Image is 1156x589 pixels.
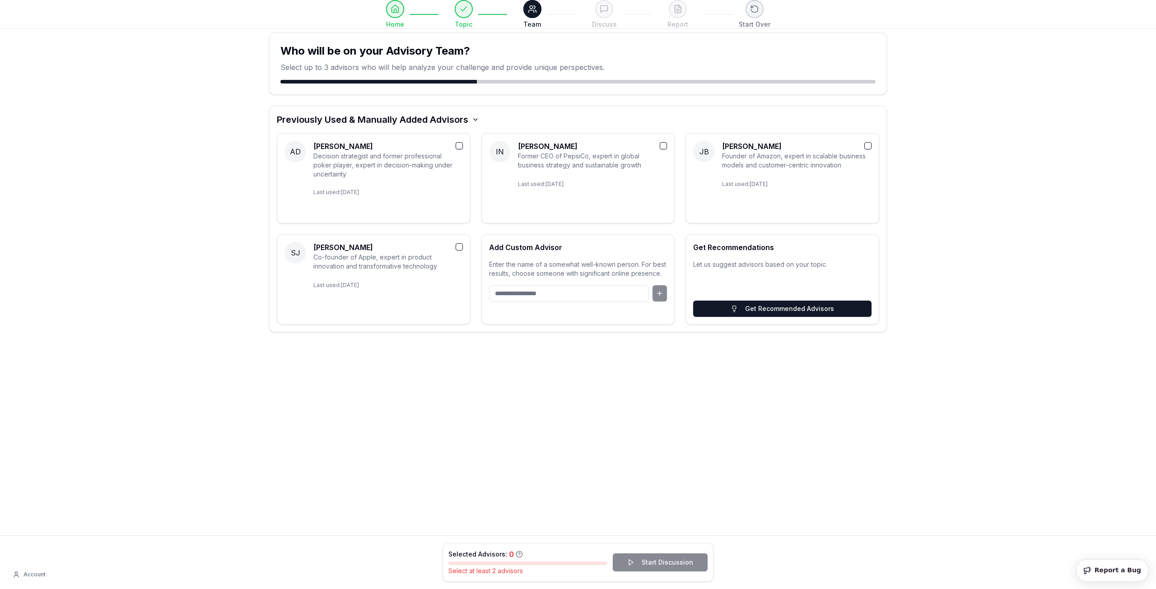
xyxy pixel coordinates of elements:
p: Select up to 3 advisors who will help analyze your challenge and provide unique perspectives. [280,62,876,73]
h3: [PERSON_NAME] [518,141,667,152]
span: Account [23,571,46,578]
span: IN [489,141,511,162]
h3: Get Recommendations [693,242,872,253]
p: Enter the name of a somewhat well-known person. For best results, choose someone with significant... [489,260,667,278]
button: Previously Used & Manually Added Advisors [277,113,479,126]
span: Home [386,20,404,29]
span: Discuss [592,20,617,29]
span: 0 [509,549,514,560]
h1: Who will be on your Advisory Team? [280,44,876,58]
h3: Add Custom Advisor [489,242,667,253]
div: Co-founder of Apple, expert in product innovation and transformative technology [313,253,463,271]
span: Topic [455,20,472,29]
p: Last used: [DATE] [313,278,463,289]
span: Select at least 2 advisors [448,567,523,575]
p: Last used: [DATE] [518,177,667,188]
h3: [PERSON_NAME] [313,242,463,253]
h2: Previously Used & Manually Added Advisors [277,113,468,126]
h3: [PERSON_NAME] [313,141,463,152]
div: Former CEO of PepsiCo, expert in global business strategy and sustainable growth [518,152,667,170]
button: Get Recommended Advisors [693,301,872,317]
div: Decision strategist and former professional poker player, expert in decision-making under uncerta... [313,152,463,178]
span: Start Over [739,20,770,29]
span: Selected Advisors: [448,550,507,559]
span: Team [523,20,541,29]
span: AD [284,141,306,162]
span: Report [667,20,688,29]
p: Last used: [DATE] [313,185,463,196]
p: Let us suggest advisors based on your topic. [693,260,872,269]
span: SJ [284,242,306,264]
div: Founder of Amazon, expert in scalable business models and customer-centric innovation [722,152,872,170]
button: Account [7,567,51,582]
h3: [PERSON_NAME] [722,141,872,152]
p: Last used: [DATE] [722,177,872,188]
span: JB [693,141,715,162]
